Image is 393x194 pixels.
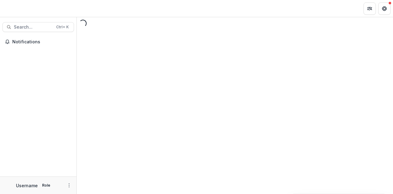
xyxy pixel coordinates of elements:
[378,2,391,15] button: Get Help
[364,2,376,15] button: Partners
[2,37,74,47] button: Notifications
[40,183,52,188] p: Role
[55,24,70,30] div: Ctrl + K
[16,182,38,189] p: Username
[12,39,72,45] span: Notifications
[65,182,73,189] button: More
[14,25,53,30] span: Search...
[2,22,74,32] button: Search...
